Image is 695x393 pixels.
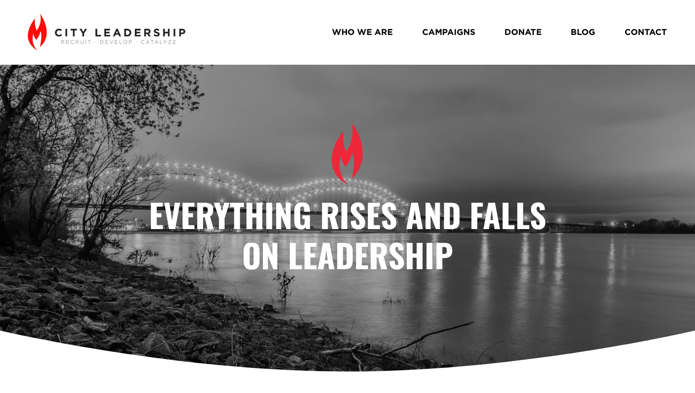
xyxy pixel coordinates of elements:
img: City Leadership - Recruit. Develop. Catalyze. [28,14,185,51]
a: DONATE [504,24,542,41]
strong: Everything Rises and Falls on Leadership [149,190,555,279]
a: CONTACT [625,24,667,41]
a: BLOG [571,24,595,41]
a: CAMPAIGNS [422,24,475,41]
a: WHO WE ARE [332,24,393,41]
